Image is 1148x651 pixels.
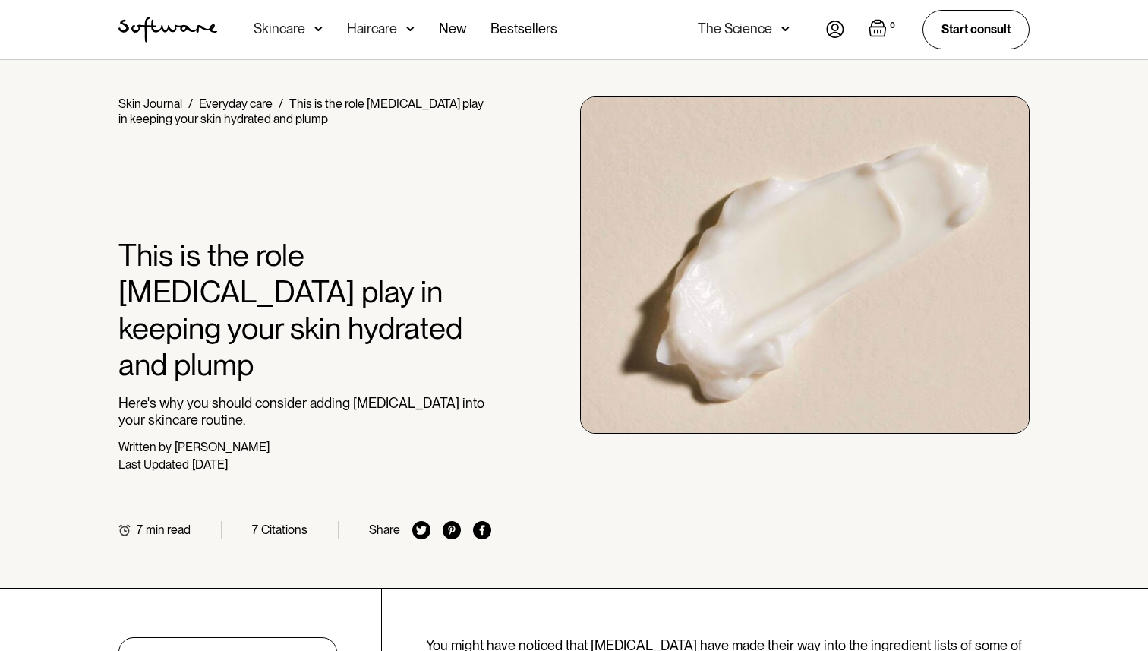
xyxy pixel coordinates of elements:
img: Software Logo [118,17,217,43]
img: arrow down [314,21,323,36]
div: min read [146,523,191,537]
div: / [188,96,193,111]
div: Skincare [254,21,305,36]
p: Here's why you should consider adding [MEDICAL_DATA] into your skincare routine. [118,395,491,428]
div: 0 [887,19,898,33]
div: This is the role [MEDICAL_DATA] play in keeping your skin hydrated and plump [118,96,484,126]
div: Haircare [347,21,397,36]
div: Last Updated [118,457,189,472]
div: Citations [261,523,307,537]
img: arrow down [406,21,415,36]
a: Start consult [922,10,1030,49]
div: / [279,96,283,111]
div: Written by [118,440,172,454]
h1: This is the role [MEDICAL_DATA] play in keeping your skin hydrated and plump [118,237,491,383]
div: [PERSON_NAME] [175,440,270,454]
a: Everyday care [199,96,273,111]
img: arrow down [781,21,790,36]
a: Skin Journal [118,96,182,111]
img: pinterest icon [443,521,461,539]
img: twitter icon [412,521,430,539]
div: Share [369,523,400,537]
img: facebook icon [473,521,491,539]
div: The Science [698,21,772,36]
div: 7 [137,523,143,537]
div: 7 [252,523,258,537]
a: Open empty cart [869,19,898,40]
div: [DATE] [192,457,228,472]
